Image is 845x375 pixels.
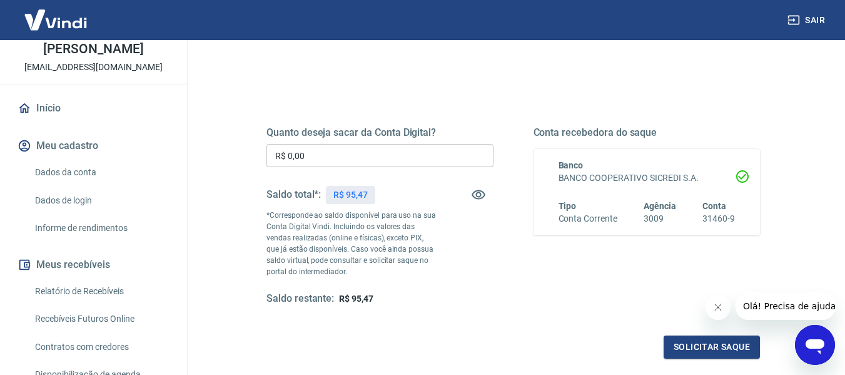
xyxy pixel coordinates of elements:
span: Olá! Precisa de ajuda? [8,9,105,19]
button: Meus recebíveis [15,251,172,279]
h6: Conta Corrente [559,212,617,225]
a: Dados de login [30,188,172,213]
a: Recebíveis Futuros Online [30,306,172,332]
iframe: Fechar mensagem [706,295,731,320]
h6: BANCO COOPERATIVO SICREDI S.A. [559,172,736,185]
a: Relatório de Recebíveis [30,279,172,304]
a: Início [15,95,172,122]
h6: 3009 [644,212,676,225]
span: Conta [702,201,726,211]
span: Banco [559,160,584,170]
iframe: Botão para abrir a janela de mensagens [795,325,835,365]
button: Solicitar saque [664,336,760,359]
img: Vindi [15,1,96,39]
span: Tipo [559,201,577,211]
a: Contratos com credores [30,334,172,360]
button: Meu cadastro [15,132,172,160]
p: *Corresponde ao saldo disponível para uso na sua Conta Digital Vindi. Incluindo os valores das ve... [266,210,437,277]
button: Sair [785,9,830,32]
h5: Saldo total*: [266,188,321,201]
a: Informe de rendimentos [30,215,172,241]
h6: 31460-9 [702,212,735,225]
a: Dados da conta [30,160,172,185]
p: R$ 95,47 [333,188,368,202]
h5: Conta recebedora do saque [534,126,761,139]
h5: Saldo restante: [266,292,334,306]
p: [PERSON_NAME] [43,43,143,56]
iframe: Mensagem da empresa [736,292,835,320]
span: R$ 95,47 [339,294,373,304]
h5: Quanto deseja sacar da Conta Digital? [266,126,493,139]
p: [EMAIL_ADDRESS][DOMAIN_NAME] [24,61,163,74]
span: Agência [644,201,676,211]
